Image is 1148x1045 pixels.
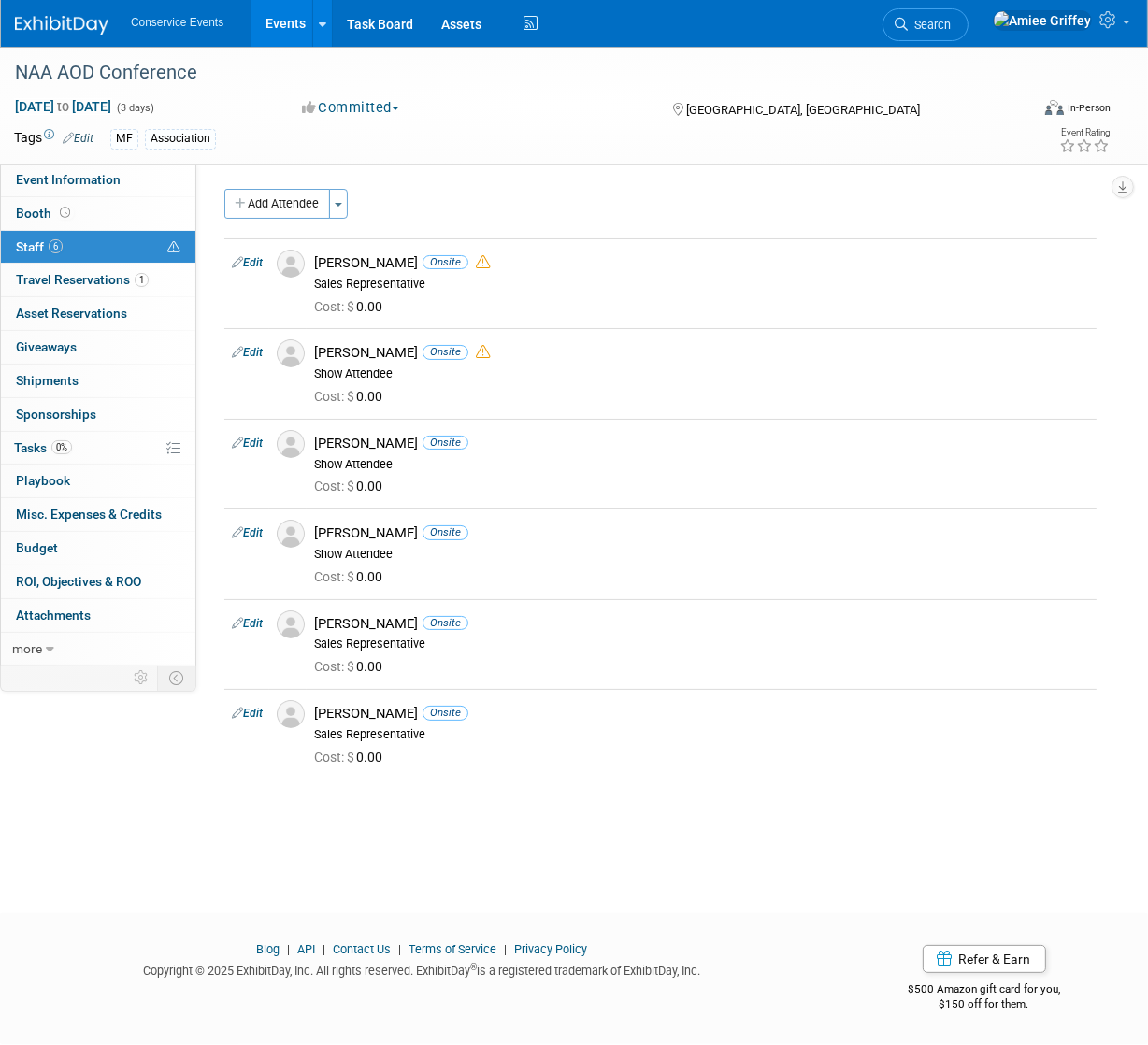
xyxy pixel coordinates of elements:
[883,8,969,41] a: Search
[1045,100,1064,115] img: Format-Inperson.png
[1,565,195,598] a: ROI, Objectives & ROO
[15,16,108,35] img: ExhibitDay
[232,346,263,359] a: Edit
[56,206,74,220] span: Booth not reserved yet
[1,465,195,497] a: Playbook
[54,99,72,114] span: to
[423,616,468,630] span: Onsite
[314,750,356,765] span: Cost: $
[499,942,511,956] span: |
[125,666,158,690] td: Personalize Event Tab Strip
[952,97,1112,125] div: Event Format
[314,389,356,404] span: Cost: $
[16,339,77,354] span: Giveaways
[686,103,920,117] span: [GEOGRAPHIC_DATA], [GEOGRAPHIC_DATA]
[145,129,216,149] div: Association
[1,432,195,465] a: Tasks0%
[314,569,356,584] span: Cost: $
[314,299,356,314] span: Cost: $
[63,132,93,145] a: Edit
[232,526,263,539] a: Edit
[16,473,70,488] span: Playbook
[476,255,490,269] i: Double-book Warning!
[423,436,468,450] span: Onsite
[514,942,587,956] a: Privacy Policy
[16,272,149,287] span: Travel Reservations
[318,942,330,956] span: |
[470,962,477,972] sup: ®
[277,520,305,548] img: Associate-Profile-5.png
[314,659,356,674] span: Cost: $
[314,637,1089,651] div: Sales Representative
[1,532,195,565] a: Budget
[314,344,1089,362] div: [PERSON_NAME]
[277,250,305,278] img: Associate-Profile-5.png
[423,525,468,539] span: Onsite
[16,206,74,221] span: Booth
[314,435,1089,452] div: [PERSON_NAME]
[16,172,121,187] span: Event Information
[476,345,490,359] i: Double-book Warning!
[277,700,305,728] img: Associate-Profile-5.png
[993,10,1092,31] img: Amiee Griffey
[333,942,391,956] a: Contact Us
[49,239,63,253] span: 6
[12,641,42,656] span: more
[314,389,390,404] span: 0.00
[277,339,305,367] img: Associate-Profile-5.png
[232,437,263,450] a: Edit
[1,633,195,666] a: more
[314,299,390,314] span: 0.00
[14,440,72,455] span: Tasks
[423,706,468,720] span: Onsite
[314,277,1089,292] div: Sales Representative
[423,345,468,359] span: Onsite
[1,331,195,364] a: Giveaways
[158,666,196,690] td: Toggle Event Tabs
[1,297,195,330] a: Asset Reservations
[277,610,305,638] img: Associate-Profile-5.png
[857,969,1111,1012] div: $500 Amazon gift card for you,
[297,942,315,956] a: API
[14,958,829,980] div: Copyright © 2025 ExhibitDay, Inc. All rights reserved. ExhibitDay is a registered trademark of Ex...
[115,102,154,114] span: (3 days)
[232,707,263,720] a: Edit
[110,129,138,149] div: MF
[14,128,93,150] td: Tags
[16,306,127,321] span: Asset Reservations
[1067,101,1111,115] div: In-Person
[1059,128,1110,137] div: Event Rating
[16,507,162,522] span: Misc. Expenses & Credits
[314,615,1089,633] div: [PERSON_NAME]
[16,239,63,254] span: Staff
[908,18,951,32] span: Search
[314,479,356,494] span: Cost: $
[51,440,72,454] span: 0%
[256,942,280,956] a: Blog
[314,254,1089,272] div: [PERSON_NAME]
[1,398,195,431] a: Sponsorships
[409,942,496,956] a: Terms of Service
[135,273,149,287] span: 1
[857,996,1111,1012] div: $150 off for them.
[1,599,195,632] a: Attachments
[1,231,195,264] a: Staff6
[314,457,1089,472] div: Show Attendee
[314,727,1089,742] div: Sales Representative
[423,255,468,269] span: Onsite
[277,430,305,458] img: Associate-Profile-5.png
[282,942,294,956] span: |
[314,659,390,674] span: 0.00
[394,942,406,956] span: |
[314,479,390,494] span: 0.00
[314,547,1089,562] div: Show Attendee
[232,617,263,630] a: Edit
[232,256,263,269] a: Edit
[1,365,195,397] a: Shipments
[314,569,390,584] span: 0.00
[1,498,195,531] a: Misc. Expenses & Credits
[923,945,1046,973] a: Refer & Earn
[1,164,195,196] a: Event Information
[131,16,223,29] span: Conservice Events
[16,608,91,623] span: Attachments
